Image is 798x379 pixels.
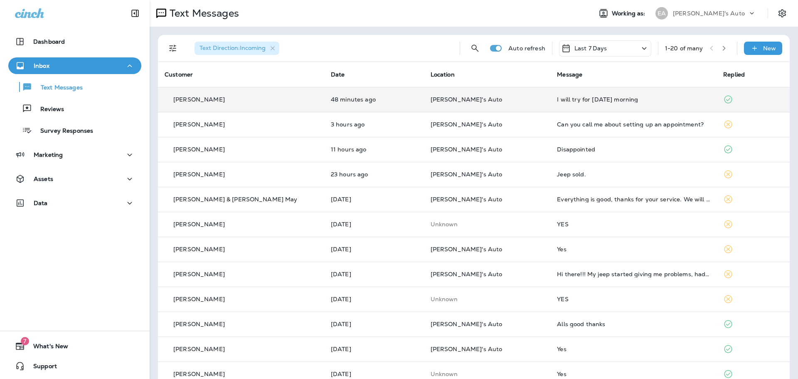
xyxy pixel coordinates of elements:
[25,343,68,353] span: What's New
[32,127,93,135] p: Survey Responses
[8,146,141,163] button: Marketing
[8,57,141,74] button: Inbox
[431,245,502,253] span: [PERSON_NAME]'s Auto
[612,10,647,17] span: Working as:
[165,71,193,78] span: Customer
[557,346,710,352] div: Yes
[123,5,147,22] button: Collapse Sidebar
[173,321,225,327] p: [PERSON_NAME]
[8,358,141,374] button: Support
[431,320,502,328] span: [PERSON_NAME]'s Auto
[173,271,225,277] p: [PERSON_NAME]
[431,146,502,153] span: [PERSON_NAME]'s Auto
[557,121,710,128] div: Can you call me about setting up an appointment?
[331,271,417,277] p: Aug 13, 2025 09:44 AM
[557,196,710,203] div: Everything is good, thanks for your service. We will keep you in mind if we need more work done. ...
[431,171,502,178] span: [PERSON_NAME]'s Auto
[655,7,668,20] div: EA
[431,371,544,377] p: This customer does not have a last location and the phone number they messaged is not assigned to...
[557,171,710,178] div: Jeep sold.
[173,371,225,377] p: [PERSON_NAME]
[33,38,65,45] p: Dashboard
[574,45,607,52] p: Last 7 Days
[8,78,141,96] button: Text Messages
[21,337,29,345] span: 7
[775,6,790,21] button: Settings
[195,42,279,55] div: Text Direction:Incoming
[173,121,225,128] p: [PERSON_NAME]
[34,176,53,182] p: Assets
[763,45,776,52] p: New
[331,246,417,253] p: Aug 13, 2025 11:18 AM
[557,146,710,153] div: Disappointed
[557,71,582,78] span: Message
[557,246,710,253] div: Yes
[34,151,63,158] p: Marketing
[723,71,745,78] span: Replied
[8,195,141,211] button: Data
[508,45,545,52] p: Auto refresh
[557,271,710,277] div: Hi there!!! My jeep started giving me problems, had a mobile tech do a diagnostic. There's issue ...
[331,96,417,103] p: Aug 14, 2025 10:38 AM
[8,121,141,139] button: Survey Responses
[331,196,417,203] p: Aug 13, 2025 11:26 AM
[173,146,225,153] p: [PERSON_NAME]
[665,45,703,52] div: 1 - 20 of many
[173,346,225,352] p: [PERSON_NAME]
[8,171,141,187] button: Assets
[331,371,417,377] p: Aug 12, 2025 11:16 AM
[173,296,225,302] p: [PERSON_NAME]
[331,346,417,352] p: Aug 12, 2025 11:20 AM
[331,221,417,228] p: Aug 13, 2025 11:22 AM
[557,371,710,377] div: Yes
[331,146,417,153] p: Aug 13, 2025 11:40 PM
[32,106,64,114] p: Reviews
[34,200,48,206] p: Data
[8,338,141,354] button: 7What's New
[431,270,502,278] span: [PERSON_NAME]'s Auto
[32,84,83,92] p: Text Messages
[34,62,49,69] p: Inbox
[331,321,417,327] p: Aug 12, 2025 11:25 AM
[166,7,239,20] p: Text Messages
[173,246,225,253] p: [PERSON_NAME]
[165,40,181,57] button: Filters
[557,296,710,302] div: YES
[199,44,266,52] span: Text Direction : Incoming
[173,221,225,228] p: [PERSON_NAME]
[25,363,57,373] span: Support
[431,296,544,302] p: This customer does not have a last location and the phone number they messaged is not assigned to...
[331,71,345,78] span: Date
[331,121,417,128] p: Aug 14, 2025 08:15 AM
[8,33,141,50] button: Dashboard
[431,196,502,203] span: [PERSON_NAME]'s Auto
[8,100,141,117] button: Reviews
[173,96,225,103] p: [PERSON_NAME]
[557,221,710,228] div: YES
[673,10,745,17] p: [PERSON_NAME]'s Auto
[467,40,483,57] button: Search Messages
[331,171,417,178] p: Aug 13, 2025 11:58 AM
[431,96,502,103] span: [PERSON_NAME]'s Auto
[431,345,502,353] span: [PERSON_NAME]'s Auto
[557,96,710,103] div: I will try for tomorrow morning
[173,196,298,203] p: [PERSON_NAME] & [PERSON_NAME] May
[173,171,225,178] p: [PERSON_NAME]
[557,321,710,327] div: Alls good thanks
[431,71,455,78] span: Location
[331,296,417,302] p: Aug 12, 2025 03:41 PM
[431,221,544,228] p: This customer does not have a last location and the phone number they messaged is not assigned to...
[431,121,502,128] span: [PERSON_NAME]'s Auto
